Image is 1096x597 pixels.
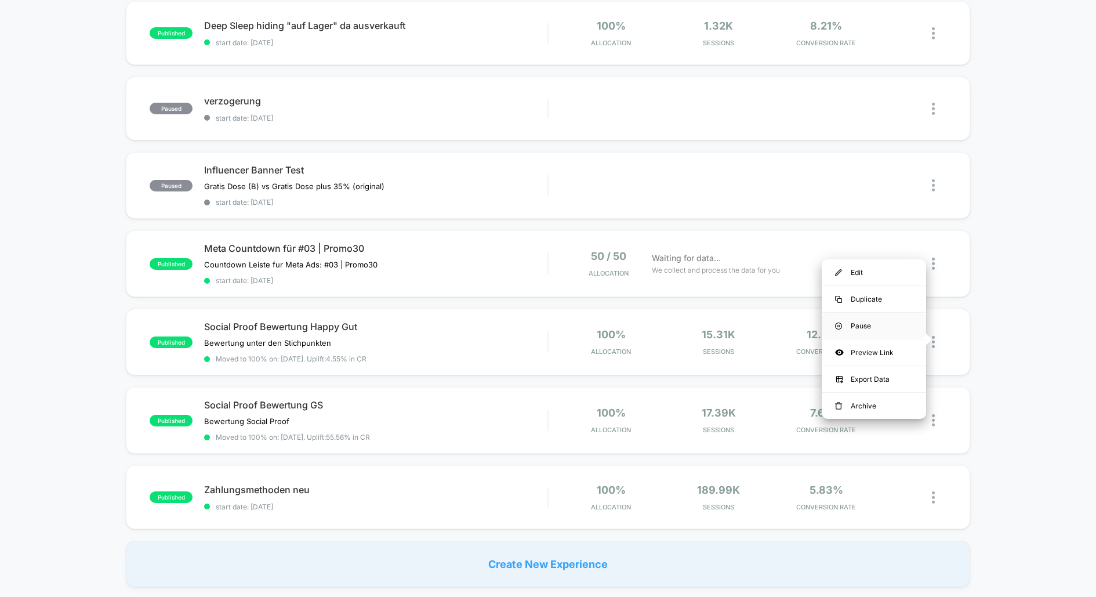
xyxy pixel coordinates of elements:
div: Preview Link [822,339,926,366]
img: menu [835,402,842,410]
span: Waiting for data... [652,252,721,265]
span: 17.39k [702,407,736,419]
img: close [932,179,935,191]
span: CONVERSION RATE [775,348,877,356]
span: Sessions [667,39,770,47]
span: start date: [DATE] [204,114,547,122]
span: published [150,258,193,270]
span: start date: [DATE] [204,502,547,511]
span: Sessions [667,426,770,434]
span: verzogerung [204,95,547,107]
span: CONVERSION RATE [775,426,877,434]
span: published [150,491,193,503]
img: menu [835,269,842,276]
span: start date: [DATE] [204,38,547,47]
img: close [932,491,935,504]
span: Allocation [591,426,631,434]
img: menu [835,296,842,303]
span: Social Proof Bewertung GS [204,399,547,411]
span: Deep Sleep hiding "auf Lager" da ausverkauft [204,20,547,31]
span: 5.83% [810,484,843,496]
span: 100% [597,407,626,419]
span: 1.32k [704,20,733,32]
span: Countdown Leiste fur Meta Ads: #03 | Promo30 [204,260,378,269]
div: Edit [822,259,926,285]
span: start date: [DATE] [204,198,547,207]
span: 189.99k [697,484,740,496]
span: published [150,337,193,348]
span: Social Proof Bewertung Happy Gut [204,321,547,332]
div: Pause [822,313,926,339]
span: Gratis Dose (B) vs Gratis Dose plus 35% (original) [204,182,384,191]
span: published [150,27,193,39]
span: paused [150,180,193,191]
img: close [932,103,935,115]
span: Allocation [591,348,631,356]
span: published [150,415,193,426]
span: 12.44% [807,328,845,341]
span: start date: [DATE] [204,276,547,285]
span: 7.64% [810,407,842,419]
span: We collect and process the data for you [652,265,780,276]
span: 100% [597,328,626,341]
img: close [932,27,935,39]
span: 100% [597,20,626,32]
span: Allocation [589,269,629,277]
img: close [932,414,935,426]
span: 50 / 50 [591,250,626,262]
div: Export Data [822,366,926,392]
span: Influencer Banner Test [204,164,547,176]
span: Moved to 100% on: [DATE] . Uplift: 55.56% in CR [216,433,370,442]
span: 8.21% [810,20,842,32]
span: Bewertung unter den Stichpunkten [204,338,331,348]
span: CONVERSION RATE [775,503,877,511]
img: close [932,336,935,348]
span: 100% [597,484,626,496]
span: Sessions [667,348,770,356]
span: Allocation [591,39,631,47]
div: Archive [822,393,926,419]
span: Zahlungsmethoden neu [204,484,547,495]
span: CONVERSION RATE [775,39,877,47]
span: Meta Countdown für #03 | Promo30 [204,243,547,254]
span: paused [150,103,193,114]
span: 15.31k [702,328,735,341]
span: Bewertung Social Proof [204,417,289,426]
span: Allocation [591,503,631,511]
span: Sessions [667,503,770,511]
div: Duplicate [822,286,926,312]
span: Moved to 100% on: [DATE] . Uplift: 4.55% in CR [216,354,366,363]
div: Create New Experience [126,541,970,587]
img: menu [835,323,842,330]
img: close [932,258,935,270]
